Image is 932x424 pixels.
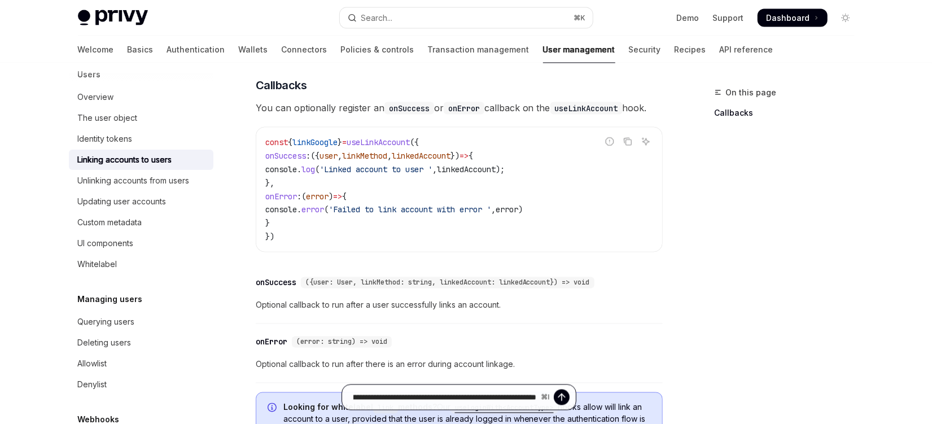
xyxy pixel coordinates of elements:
[460,151,469,161] span: =>
[320,164,432,174] span: 'Linked account to user '
[341,36,414,63] a: Policies & controls
[713,12,744,24] a: Support
[574,14,586,23] span: ⌘ K
[69,191,213,212] a: Updating user accounts
[715,104,864,122] a: Callbacks
[437,164,496,174] span: linkedAccount
[342,137,347,147] span: =
[338,137,342,147] span: }
[340,8,593,28] button: Open search
[342,191,347,202] span: {
[265,191,297,202] span: onError
[329,205,491,215] span: 'Failed to link account with error '
[78,36,114,63] a: Welcome
[78,10,148,26] img: light logo
[256,358,663,371] span: Optional callback to run after there is an error during account linkage.
[256,77,307,93] span: Callbacks
[78,315,135,329] div: Querying users
[78,336,132,349] div: Deleting users
[69,171,213,191] a: Unlinking accounts from users
[69,374,213,395] a: Denylist
[265,178,274,188] span: },
[469,151,473,161] span: {
[353,385,536,410] input: Ask a question...
[444,102,484,115] code: onError
[758,9,828,27] a: Dashboard
[387,151,392,161] span: ,
[292,137,338,147] span: linkGoogle
[78,378,107,391] div: Denylist
[432,164,437,174] span: ,
[496,205,518,215] span: error
[69,212,213,233] a: Custom metadata
[78,90,114,104] div: Overview
[297,164,301,174] span: .
[392,151,450,161] span: linkedAccount
[297,191,301,202] span: :
[629,36,661,63] a: Security
[282,36,327,63] a: Connectors
[496,164,505,174] span: );
[78,216,142,229] div: Custom metadata
[677,12,699,24] a: Demo
[554,390,570,405] button: Send message
[384,102,434,115] code: onSuccess
[265,218,270,229] span: }
[301,164,315,174] span: log
[128,36,154,63] a: Basics
[550,102,623,115] code: useLinkAccount
[518,205,523,215] span: )
[329,191,333,202] span: )
[297,205,301,215] span: .
[306,191,329,202] span: error
[265,137,288,147] span: const
[78,111,138,125] div: The user object
[69,150,213,170] a: Linking accounts to users
[256,277,296,289] div: onSuccess
[428,36,530,63] a: Transaction management
[342,151,387,161] span: linkMethod
[265,164,297,174] span: console
[620,134,635,149] button: Copy the contents from the code block
[333,191,342,202] span: =>
[361,11,393,25] div: Search...
[602,134,617,149] button: Report incorrect code
[726,86,777,99] span: On this page
[256,299,663,312] span: Optional callback to run after a user successfully links an account.
[78,357,107,370] div: Allowlist
[78,257,117,271] div: Whitelabel
[491,205,496,215] span: ,
[320,151,338,161] span: user
[69,353,213,374] a: Allowlist
[78,153,172,167] div: Linking accounts to users
[69,312,213,332] a: Querying users
[239,36,268,63] a: Wallets
[720,36,773,63] a: API reference
[315,164,320,174] span: (
[78,195,167,208] div: Updating user accounts
[296,338,387,347] span: (error: string) => void
[256,100,663,116] span: You can optionally register an or callback on the hook.
[69,129,213,149] a: Identity tokens
[167,36,225,63] a: Authentication
[675,36,706,63] a: Recipes
[69,233,213,253] a: UI components
[543,36,615,63] a: User management
[69,254,213,274] a: Whitelabel
[69,333,213,353] a: Deleting users
[338,151,342,161] span: ,
[305,278,590,287] span: ({user: User, linkMethod: string, linkedAccount: linkedAccount}) => void
[301,205,324,215] span: error
[69,87,213,107] a: Overview
[265,205,297,215] span: console
[310,151,320,161] span: ({
[410,137,419,147] span: ({
[450,151,460,161] span: })
[288,137,292,147] span: {
[265,151,306,161] span: onSuccess
[256,336,287,348] div: onError
[301,191,306,202] span: (
[78,237,134,250] div: UI components
[78,292,143,306] h5: Managing users
[837,9,855,27] button: Toggle dark mode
